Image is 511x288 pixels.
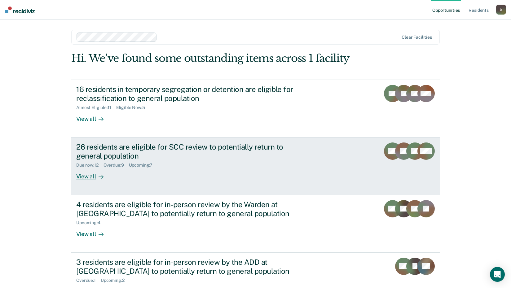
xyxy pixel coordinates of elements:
div: Upcoming : 7 [129,163,158,168]
div: View all [76,110,111,122]
div: 4 residents are eligible for in-person review by the Warden at [GEOGRAPHIC_DATA] to potentially r... [76,200,294,218]
div: Overdue : 9 [104,163,129,168]
div: 16 residents in temporary segregation or detention are eligible for reclassification to general p... [76,85,294,103]
div: 26 residents are eligible for SCC review to potentially return to general population [76,142,294,160]
div: Upcoming : 4 [76,220,105,225]
div: Open Intercom Messenger [490,267,505,282]
div: Overdue : 1 [76,278,101,283]
div: Clear facilities [402,35,432,40]
div: Eligible Now : 5 [116,105,150,110]
div: Upcoming : 2 [101,278,130,283]
div: View all [76,225,111,238]
div: 3 residents are eligible for in-person review by the ADD at [GEOGRAPHIC_DATA] to potentially retu... [76,258,294,276]
div: Due now : 12 [76,163,104,168]
div: View all [76,168,111,180]
a: 4 residents are eligible for in-person review by the Warden at [GEOGRAPHIC_DATA] to potentially r... [71,195,440,253]
div: Hi. We’ve found some outstanding items across 1 facility [71,52,366,65]
a: 26 residents are eligible for SCC review to potentially return to general populationDue now:12Ove... [71,137,440,195]
div: Almost Eligible : 11 [76,105,116,110]
a: 16 residents in temporary segregation or detention are eligible for reclassification to general p... [71,80,440,137]
button: D [496,5,506,15]
img: Recidiviz [5,7,35,13]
